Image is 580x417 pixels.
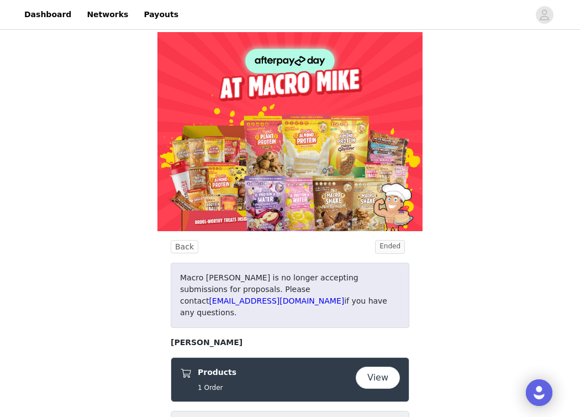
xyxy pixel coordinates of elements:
a: Payouts [137,2,185,27]
a: Dashboard [18,2,78,27]
h5: 1 Order [198,383,236,393]
span: [PERSON_NAME] [171,337,242,348]
p: Macro [PERSON_NAME] is no longer accepting submissions for proposals. Please contact if you have ... [180,272,400,319]
button: View [356,367,400,389]
span: Ended [375,240,405,254]
button: Back [171,240,198,253]
div: Products [171,357,409,402]
h4: Products [198,367,236,378]
img: campaign image [157,32,423,231]
div: Open Intercom Messenger [526,379,552,406]
div: avatar [539,6,550,24]
a: Networks [80,2,135,27]
a: [EMAIL_ADDRESS][DOMAIN_NAME] [209,296,344,305]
